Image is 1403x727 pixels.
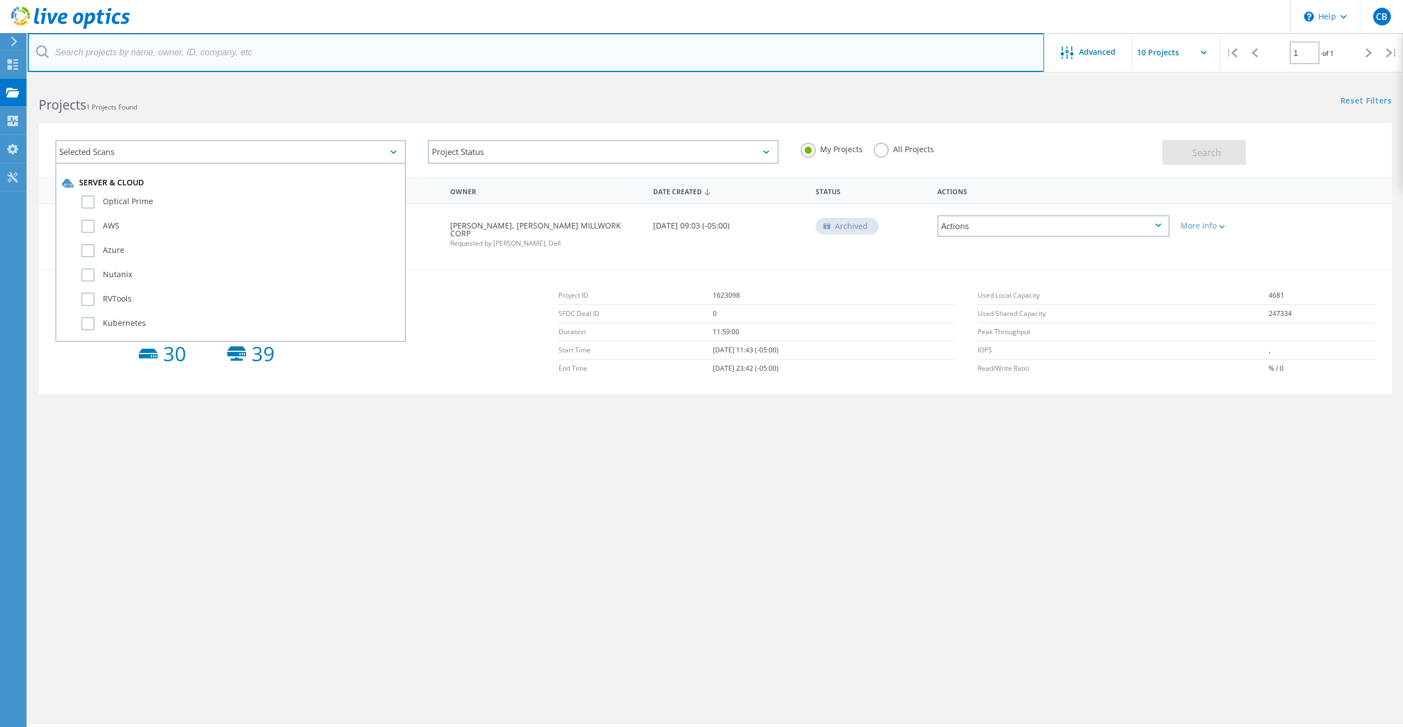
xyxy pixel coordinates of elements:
[39,96,86,113] b: Projects
[81,195,399,209] label: Optical Prime
[445,180,648,201] div: Owner
[28,33,1044,72] input: Search projects by name, owner, ID, company, etc
[713,323,956,341] td: 11:59:00
[713,287,956,305] td: 1623098
[1192,147,1221,159] span: Search
[559,360,713,378] td: End Time
[11,23,130,31] a: Live Optics Dashboard
[450,240,642,247] span: Requested by [PERSON_NAME], Dell
[978,287,1269,305] td: Used Local Capacity
[648,204,810,241] div: [DATE] 09:03 (-05:00)
[978,323,1269,341] td: Peak Throughput
[1269,360,1375,378] td: % / 0
[1162,140,1246,165] button: Search
[163,344,186,364] b: 30
[932,180,1175,201] div: Actions
[559,323,713,341] td: Duration
[252,344,275,364] b: 39
[86,102,137,112] span: 1 Projects Found
[801,143,863,153] label: My Projects
[874,143,934,153] label: All Projects
[816,218,879,235] div: Archived
[1079,48,1115,56] span: Advanced
[713,341,956,360] td: [DATE] 11:43 (-05:00)
[1304,12,1314,22] svg: \n
[713,305,956,323] td: 0
[1181,222,1278,230] div: More Info
[937,215,1170,237] div: Actions
[978,305,1269,323] td: Used Shared Capacity
[559,305,713,323] td: SFDC Deal ID
[1376,12,1388,21] span: CB
[1269,341,1375,360] td: ,
[978,360,1269,378] td: Read/Write Ratio
[559,341,713,360] td: Start Time
[978,341,1269,360] td: IOPS
[1341,97,1392,106] a: Reset Filters
[1269,305,1375,323] td: 247334
[81,317,399,330] label: Kubernetes
[1269,287,1375,305] td: 4681
[55,140,406,164] div: Selected Scans
[1221,33,1243,72] div: |
[81,220,399,233] label: AWS
[62,178,399,189] div: Server & Cloud
[81,268,399,282] label: Nutanix
[81,293,399,306] label: RVTools
[559,287,713,305] td: Project ID
[1322,49,1334,58] span: of 1
[713,360,956,378] td: [DATE] 23:42 (-05:00)
[81,244,399,257] label: Azure
[428,140,779,164] div: Project Status
[445,204,648,258] div: [PERSON_NAME], [PERSON_NAME] MILLWORK CORP
[648,180,810,201] div: Date Created
[1380,33,1403,72] div: |
[810,180,932,201] div: Status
